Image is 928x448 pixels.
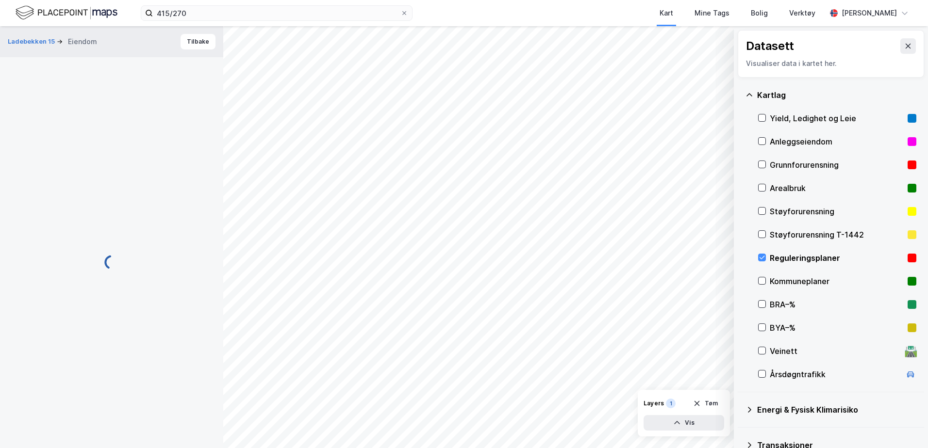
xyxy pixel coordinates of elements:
[695,7,729,19] div: Mine Tags
[751,7,768,19] div: Bolig
[770,182,904,194] div: Arealbruk
[770,275,904,287] div: Kommuneplaner
[153,6,400,20] input: Søk på adresse, matrikkel, gårdeiere, leietakere eller personer
[770,206,904,217] div: Støyforurensning
[757,404,916,416] div: Energi & Fysisk Klimarisiko
[904,345,917,357] div: 🛣️
[879,401,928,448] iframe: Chat Widget
[687,396,724,411] button: Tøm
[644,415,724,431] button: Vis
[770,159,904,171] div: Grunnforurensning
[746,38,794,54] div: Datasett
[8,37,57,47] button: Ladebekken 15
[181,34,215,49] button: Tilbake
[770,345,901,357] div: Veinett
[770,322,904,334] div: BYA–%
[746,58,916,69] div: Visualiser data i kartet her.
[770,229,904,240] div: Støyforurensning T-1442
[842,7,897,19] div: [PERSON_NAME]
[68,36,97,48] div: Eiendom
[770,368,901,380] div: Årsdøgntrafikk
[660,7,673,19] div: Kart
[770,112,904,124] div: Yield, Ledighet og Leie
[770,299,904,310] div: BRA–%
[770,252,904,264] div: Reguleringsplaner
[104,255,119,270] img: spinner.a6d8c91a73a9ac5275cf975e30b51cfb.svg
[879,401,928,448] div: Kontrollprogram for chat
[16,4,117,21] img: logo.f888ab2527a4732fd821a326f86c7f29.svg
[757,89,916,101] div: Kartlag
[644,400,664,407] div: Layers
[789,7,815,19] div: Verktøy
[666,399,676,408] div: 1
[770,136,904,147] div: Anleggseiendom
